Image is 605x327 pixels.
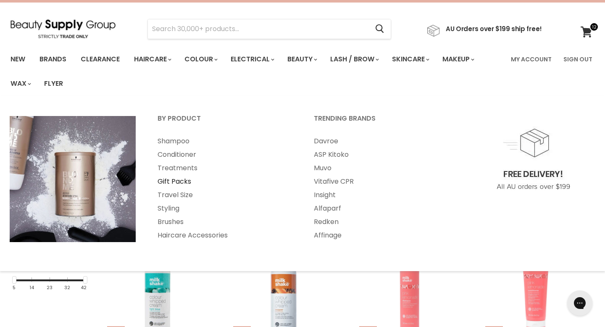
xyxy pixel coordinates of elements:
a: Styling [147,202,302,215]
a: Brushes [147,215,302,229]
a: Beauty [281,50,322,68]
a: Wax [4,75,36,92]
input: Search [148,19,368,39]
ul: Main menu [4,47,506,96]
a: Affinage [303,229,458,242]
a: Electrical [224,50,279,68]
a: Brands [33,50,73,68]
ul: Main menu [147,134,302,242]
iframe: Gorgias live chat messenger [563,287,597,319]
a: Flyer [38,75,69,92]
a: Clearance [74,50,126,68]
a: By Product [147,112,302,133]
a: My Account [506,50,557,68]
div: 42 [81,285,87,291]
div: 32 [64,285,70,291]
a: ASP Kitoko [303,148,458,161]
a: Colour [178,50,223,68]
a: New [4,50,32,68]
a: Lash / Brow [324,50,384,68]
ul: Main menu [303,134,458,242]
button: Search [368,19,391,39]
a: Davroe [303,134,458,148]
div: 23 [47,285,53,291]
a: Skincare [386,50,434,68]
a: Trending Brands [303,112,458,133]
a: Gift Packs [147,175,302,188]
a: Travel Size [147,188,302,202]
a: Insight [303,188,458,202]
form: Product [147,19,391,39]
div: 14 [29,285,34,291]
a: Shampoo [147,134,302,148]
a: Makeup [436,50,479,68]
a: Treatments [147,161,302,175]
a: Haircare Accessories [147,229,302,242]
a: Sign Out [558,50,597,68]
a: Conditioner [147,148,302,161]
div: 5 [13,285,16,291]
a: Haircare [128,50,176,68]
a: Vitafive CPR [303,175,458,188]
a: Redken [303,215,458,229]
a: Alfaparf [303,202,458,215]
a: Muvo [303,161,458,175]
